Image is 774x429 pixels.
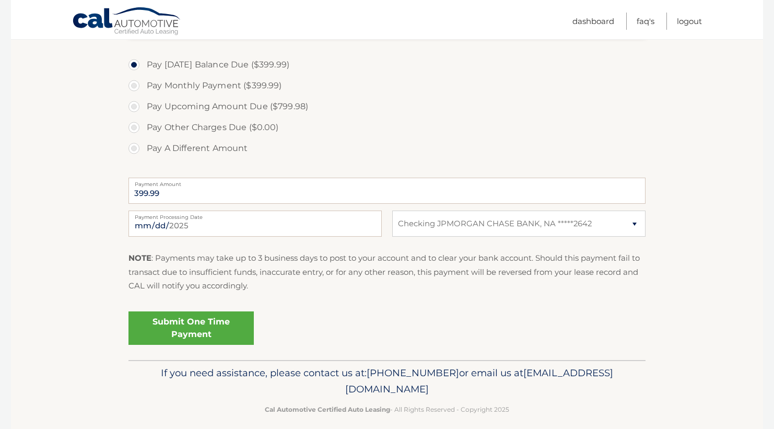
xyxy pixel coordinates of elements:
[128,178,646,204] input: Payment Amount
[128,75,646,96] label: Pay Monthly Payment ($399.99)
[128,138,646,159] label: Pay A Different Amount
[128,251,646,293] p: : Payments may take up to 3 business days to post to your account and to clear your bank account....
[572,13,614,30] a: Dashboard
[637,13,654,30] a: FAQ's
[128,211,382,219] label: Payment Processing Date
[128,253,151,263] strong: NOTE
[128,54,646,75] label: Pay [DATE] Balance Due ($399.99)
[677,13,702,30] a: Logout
[128,211,382,237] input: Payment Date
[367,367,459,379] span: [PHONE_NUMBER]
[72,7,182,37] a: Cal Automotive
[135,404,639,415] p: - All Rights Reserved - Copyright 2025
[128,311,254,345] a: Submit One Time Payment
[135,365,639,398] p: If you need assistance, please contact us at: or email us at
[128,96,646,117] label: Pay Upcoming Amount Due ($799.98)
[128,178,646,186] label: Payment Amount
[128,117,646,138] label: Pay Other Charges Due ($0.00)
[265,405,390,413] strong: Cal Automotive Certified Auto Leasing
